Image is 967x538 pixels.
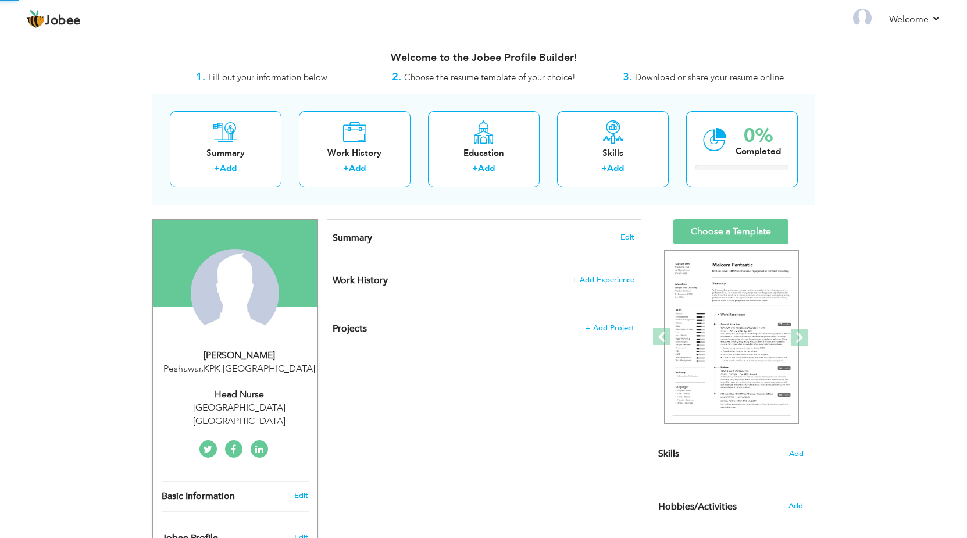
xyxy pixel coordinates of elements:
[736,126,781,145] div: 0%
[789,448,804,459] span: Add
[214,162,220,174] label: +
[162,349,317,362] div: [PERSON_NAME]
[635,72,786,83] span: Download or share your resume online.
[889,12,941,26] a: Welcome
[152,52,815,64] h3: Welcome to the Jobee Profile Builder!
[853,9,872,27] img: Profile Img
[45,15,81,27] span: Jobee
[162,491,235,502] span: Basic Information
[162,401,317,428] div: [GEOGRAPHIC_DATA] [GEOGRAPHIC_DATA]
[650,486,812,527] div: Share some of your professional and personal interests.
[26,10,45,28] img: jobee.io
[788,501,803,511] span: Add
[349,162,366,174] a: Add
[658,502,737,512] span: Hobbies/Activities
[333,231,372,244] span: Summary
[333,232,634,244] h4: Adding a summary is a quick and easy way to highlight your experience and interests.
[343,162,349,174] label: +
[437,147,530,159] div: Education
[220,162,237,174] a: Add
[601,162,607,174] label: +
[201,362,204,375] span: ,
[478,162,495,174] a: Add
[162,388,317,401] div: Head Nurse
[392,70,401,84] strong: 2.
[572,276,634,284] span: + Add Experience
[179,147,272,159] div: Summary
[308,147,401,159] div: Work History
[658,447,679,460] span: Skills
[736,145,781,158] div: Completed
[196,70,205,84] strong: 1.
[404,72,576,83] span: Choose the resume template of your choice!
[673,219,788,244] a: Choose a Template
[333,275,634,286] h4: This helps to show the companies you have worked for.
[472,162,478,174] label: +
[333,322,367,335] span: Projects
[566,147,659,159] div: Skills
[26,10,81,28] a: Jobee
[607,162,624,174] a: Add
[586,324,634,332] span: + Add Project
[208,72,329,83] span: Fill out your information below.
[162,362,317,376] div: Peshawar KPK [GEOGRAPHIC_DATA]
[333,323,634,334] h4: This helps to highlight the project, tools and skills you have worked on.
[333,274,388,287] span: Work History
[623,70,632,84] strong: 3.
[191,249,279,337] img: Faiz Ullah
[294,490,308,501] a: Edit
[620,233,634,241] span: Edit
